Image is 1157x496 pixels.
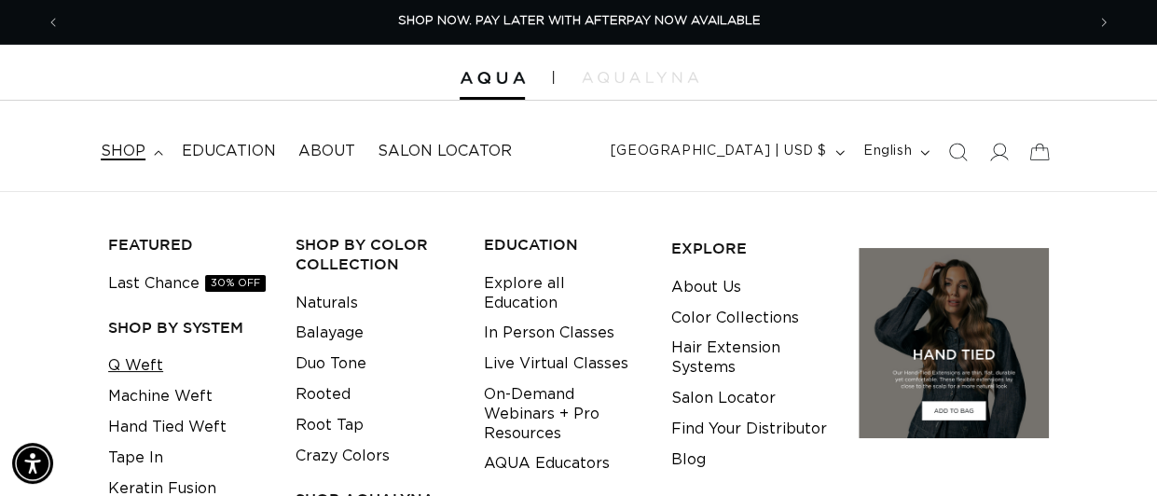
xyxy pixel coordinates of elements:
a: In Person Classes [483,318,613,349]
span: shop [101,142,145,161]
img: Aqua Hair Extensions [460,72,525,85]
a: About Us [671,272,741,303]
h3: EXPLORE [671,239,830,258]
a: Education [171,131,287,172]
span: Salon Locator [378,142,512,161]
button: [GEOGRAPHIC_DATA] | USD $ [599,134,852,170]
a: Salon Locator [671,383,776,414]
a: Rooted [296,379,351,410]
a: Find Your Distributor [671,414,827,445]
a: Blog [671,445,706,475]
div: Accessibility Menu [12,443,53,484]
button: Previous announcement [33,5,74,40]
a: Hair Extension Systems [671,333,830,383]
a: Color Collections [671,303,799,334]
span: Education [182,142,276,161]
span: 30% OFF [205,275,266,292]
span: SHOP NOW. PAY LATER WITH AFTERPAY NOW AVAILABLE [398,15,761,27]
h3: EDUCATION [483,235,641,255]
span: About [298,142,355,161]
a: Balayage [296,318,364,349]
a: Explore all Education [483,269,641,319]
a: AQUA Educators [483,448,609,479]
a: Last Chance30% OFF [108,269,266,299]
a: About [287,131,366,172]
a: Duo Tone [296,349,366,379]
a: Naturals [296,288,358,319]
h3: FEATURED [108,235,267,255]
summary: shop [90,131,171,172]
span: [GEOGRAPHIC_DATA] | USD $ [611,142,827,161]
a: Crazy Colors [296,441,390,472]
a: Salon Locator [366,131,523,172]
summary: Search [937,131,978,172]
a: On-Demand Webinars + Pro Resources [483,379,641,448]
a: Machine Weft [108,381,213,412]
a: Tape In [108,443,163,474]
h3: SHOP BY SYSTEM [108,318,267,338]
button: English [852,134,937,170]
span: English [863,142,912,161]
img: aqualyna.com [582,72,698,83]
a: Hand Tied Weft [108,412,227,443]
a: Root Tap [296,410,364,441]
a: Q Weft [108,351,163,381]
button: Next announcement [1083,5,1124,40]
a: Live Virtual Classes [483,349,627,379]
h3: Shop by Color Collection [296,235,454,274]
